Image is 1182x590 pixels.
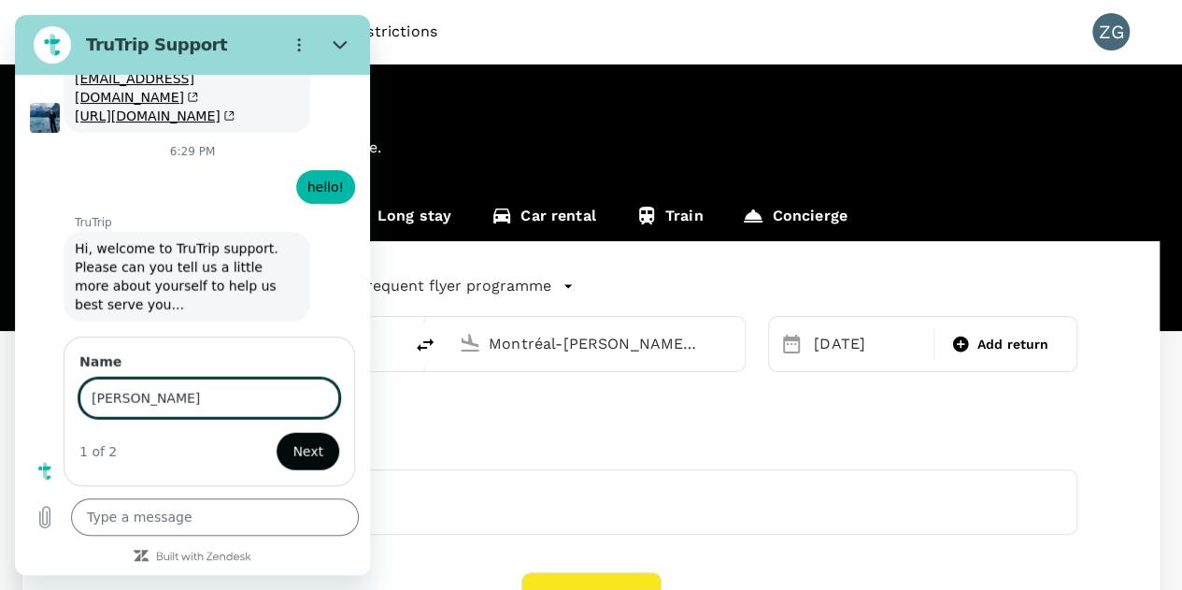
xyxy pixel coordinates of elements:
[732,341,735,345] button: Open
[60,226,267,297] span: Hi, welcome to TruTrip support. Please can you tell us a little more about yourself to help us be...
[60,94,220,108] a: [URL][DOMAIN_NAME](opens in a new tab)
[206,95,220,107] svg: (opens in a new tab)
[169,77,183,88] svg: (opens in a new tab)
[60,56,183,90] a: [EMAIL_ADDRESS][DOMAIN_NAME](opens in a new tab)
[105,432,1077,454] div: Travellers
[489,329,705,358] input: Going to
[292,165,329,180] span: hello!
[141,537,236,549] a: Built with Zendesk: Visit the Zendesk website in a new tab
[328,196,471,241] a: Long stay
[11,483,49,521] button: Upload file
[358,275,574,297] button: Frequent flyer programme
[306,11,344,49] button: Close
[64,338,324,356] label: Name
[806,325,930,363] div: [DATE]
[155,129,200,144] p: 6:29 PM
[60,200,355,215] p: TruTrip
[471,196,616,241] a: Car rental
[15,15,370,575] iframe: Messaging window
[1092,13,1130,50] div: ZG
[22,137,1160,159] p: Planning a business trip? Get started from here.
[64,427,102,446] div: 1 of 2
[722,196,866,241] a: Concierge
[358,275,551,297] p: Frequent flyer programme
[278,425,308,448] span: Next
[977,335,1049,354] span: Add return
[22,11,108,52] img: Chrysos Corporation
[265,11,303,49] button: Options menu
[616,196,723,241] a: Train
[390,341,393,345] button: Open
[22,102,1160,137] div: Welcome back , Zouhair .
[403,323,448,367] button: delete
[71,19,258,41] h2: TruTrip Support
[262,418,324,455] button: Next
